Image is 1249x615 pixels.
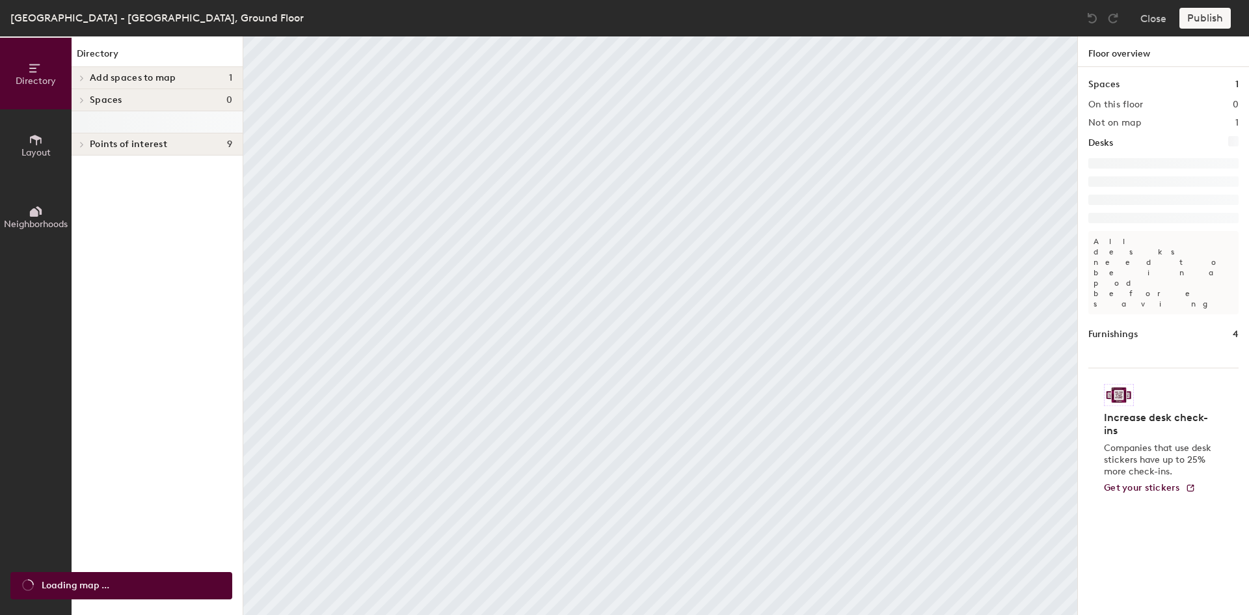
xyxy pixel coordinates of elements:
span: Loading map ... [42,579,109,593]
span: Get your stickers [1104,482,1180,493]
h1: Floor overview [1078,36,1249,67]
h1: Spaces [1088,77,1120,92]
span: 0 [226,95,232,105]
h2: 1 [1235,118,1239,128]
a: Get your stickers [1104,483,1196,494]
h2: Not on map [1088,118,1141,128]
span: Neighborhoods [4,219,68,230]
p: Companies that use desk stickers have up to 25% more check-ins. [1104,443,1215,478]
span: Layout [21,147,51,158]
span: 9 [227,139,232,150]
h1: Desks [1088,136,1113,150]
h1: 4 [1233,327,1239,342]
span: 1 [229,73,232,83]
h2: On this floor [1088,100,1144,110]
h1: Directory [72,47,243,67]
h1: Furnishings [1088,327,1138,342]
canvas: Map [243,36,1077,615]
span: Directory [16,75,56,87]
span: Spaces [90,95,122,105]
p: All desks need to be in a pod before saving [1088,231,1239,314]
img: Undo [1086,12,1099,25]
img: Sticker logo [1104,384,1134,406]
span: Points of interest [90,139,167,150]
span: Add spaces to map [90,73,176,83]
img: Redo [1107,12,1120,25]
button: Close [1140,8,1166,29]
h4: Increase desk check-ins [1104,411,1215,437]
div: [GEOGRAPHIC_DATA] - [GEOGRAPHIC_DATA], Ground Floor [10,10,304,26]
h2: 0 [1233,100,1239,110]
h1: 1 [1235,77,1239,92]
